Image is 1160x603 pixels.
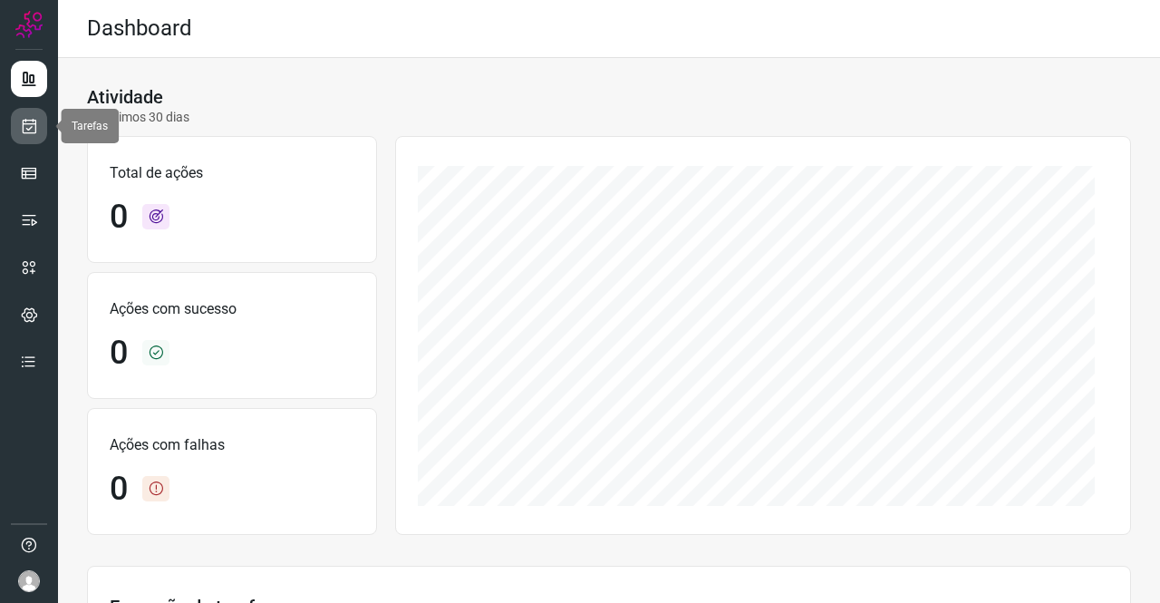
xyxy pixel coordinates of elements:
[110,470,128,509] h1: 0
[72,120,108,132] span: Tarefas
[110,334,128,373] h1: 0
[18,570,40,592] img: avatar-user-boy.jpg
[110,434,354,456] p: Ações com falhas
[110,162,354,184] p: Total de ações
[87,15,192,42] h2: Dashboard
[110,298,354,320] p: Ações com sucesso
[87,108,189,127] p: Últimos 30 dias
[87,86,163,108] h3: Atividade
[110,198,128,237] h1: 0
[15,11,43,38] img: Logo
